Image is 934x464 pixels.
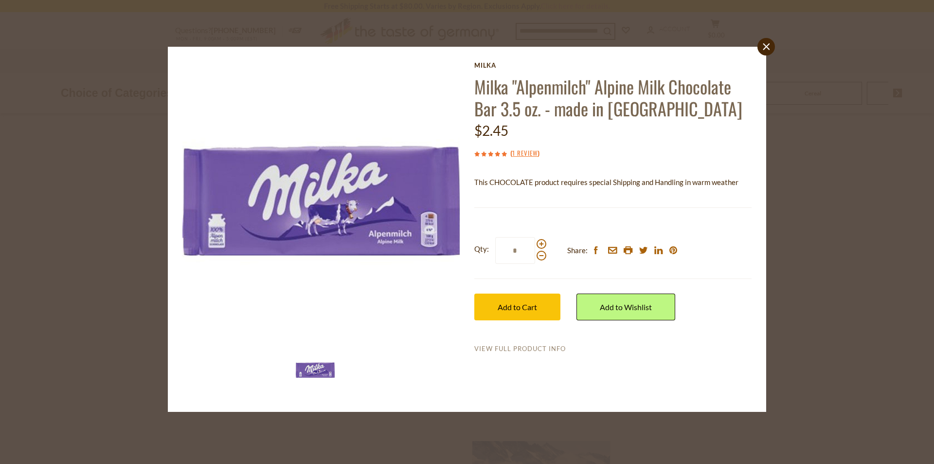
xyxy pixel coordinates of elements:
[474,243,489,255] strong: Qty:
[474,176,752,188] p: This CHOCOLATE product requires special Shipping and Handling in warm weather
[474,74,742,121] a: Milka "Alpenmilch" Alpine Milk Chocolate Bar 3.5 oz. - made in [GEOGRAPHIC_DATA]
[498,302,537,312] span: Add to Cart
[182,61,460,339] img: Milka Alpenmilch Chocolate Bar
[495,237,535,264] input: Qty:
[474,294,560,320] button: Add to Cart
[512,148,538,159] a: 1 Review
[510,148,539,158] span: ( )
[474,345,566,353] a: View Full Product Info
[567,244,588,257] span: Share:
[474,122,508,139] span: $2.45
[576,294,675,320] a: Add to Wishlist
[296,351,335,390] img: Milka Alpenmilch Chocolate Bar
[474,61,752,69] a: Milka
[484,196,752,208] li: We will ship this product in heat-protective packaging and ice during warm weather months or to w...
